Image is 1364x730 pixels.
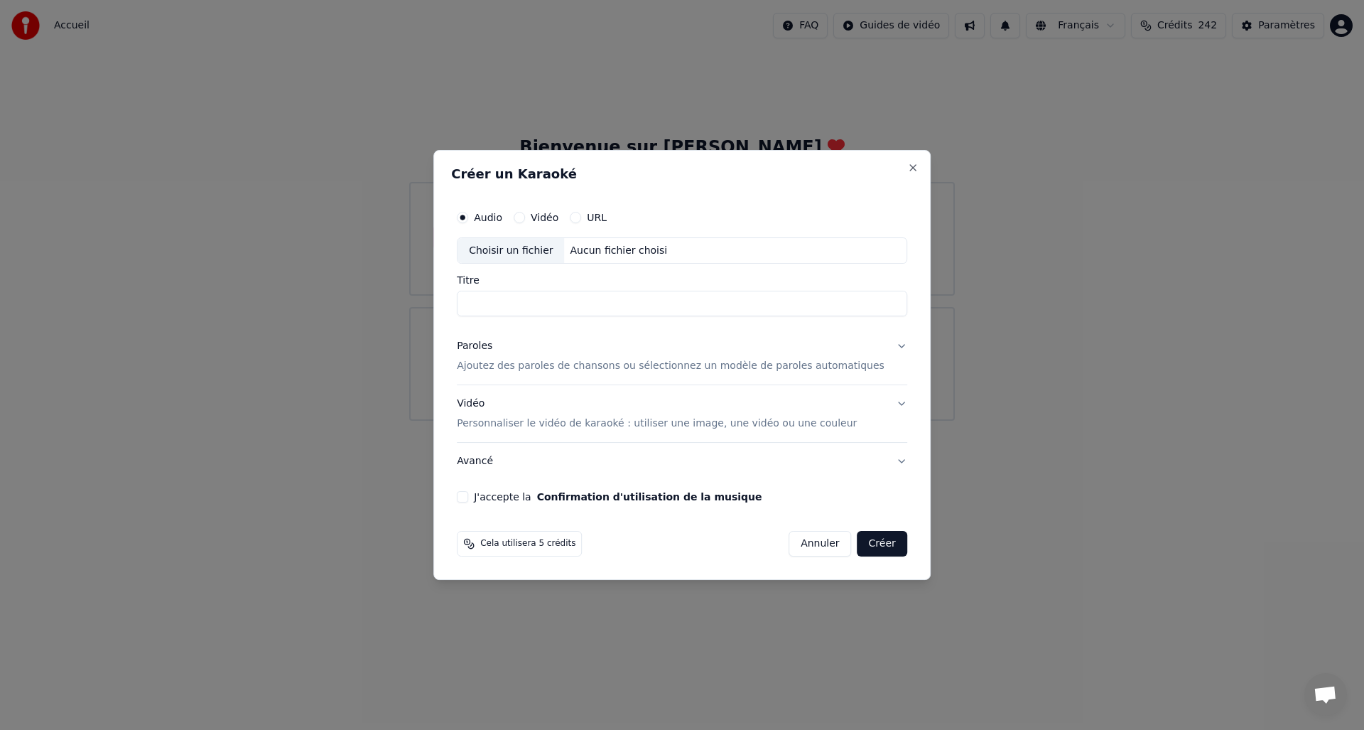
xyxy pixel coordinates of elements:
[565,244,673,258] div: Aucun fichier choisi
[457,386,907,443] button: VidéoPersonnaliser le vidéo de karaoké : utiliser une image, une vidéo ou une couleur
[457,443,907,480] button: Avancé
[457,328,907,385] button: ParolesAjoutez des paroles de chansons ou sélectionnez un modèle de paroles automatiques
[458,238,564,264] div: Choisir un fichier
[789,531,851,557] button: Annuler
[587,213,607,222] label: URL
[457,397,857,431] div: Vidéo
[457,417,857,431] p: Personnaliser le vidéo de karaoké : utiliser une image, une vidéo ou une couleur
[474,213,502,222] label: Audio
[474,492,762,502] label: J'accepte la
[457,276,907,286] label: Titre
[531,213,558,222] label: Vidéo
[537,492,762,502] button: J'accepte la
[480,538,575,549] span: Cela utilisera 5 crédits
[857,531,907,557] button: Créer
[457,360,884,374] p: Ajoutez des paroles de chansons ou sélectionnez un modèle de paroles automatiques
[451,168,913,181] h2: Créer un Karaoké
[457,340,492,354] div: Paroles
